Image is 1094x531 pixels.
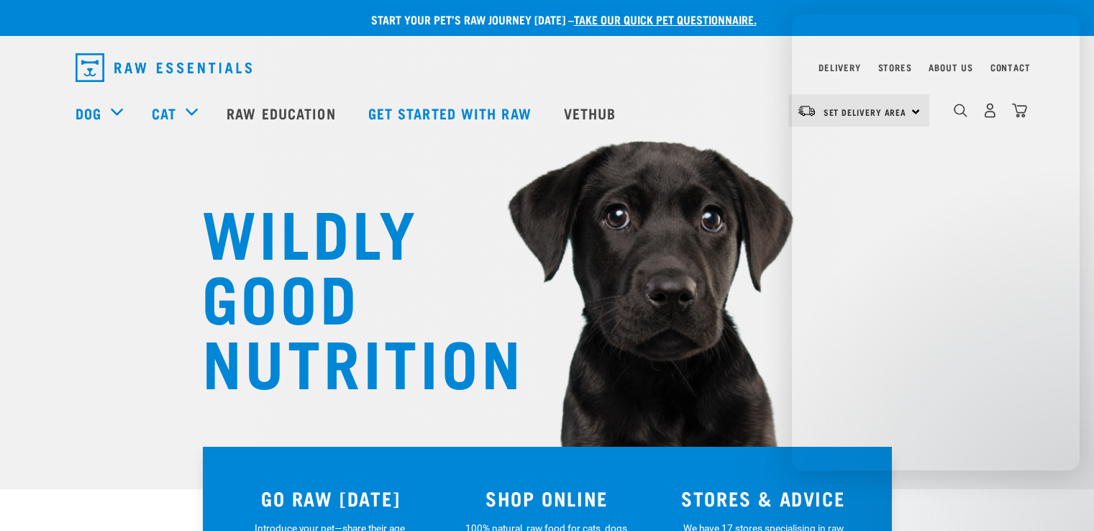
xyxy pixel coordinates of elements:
[152,102,176,124] a: Cat
[202,198,490,392] h1: WILDLY GOOD NUTRITION
[76,53,252,82] img: Raw Essentials Logo
[792,14,1080,471] iframe: Intercom live chat
[64,47,1031,88] nav: dropdown navigation
[212,84,353,142] a: Raw Education
[76,102,101,124] a: Dog
[1045,482,1080,517] iframe: Intercom live chat
[664,487,863,509] h3: STORES & ADVICE
[574,16,757,22] a: take our quick pet questionnaire.
[232,487,431,509] h3: GO RAW [DATE]
[550,84,634,142] a: Vethub
[354,84,550,142] a: Get started with Raw
[447,487,647,509] h3: SHOP ONLINE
